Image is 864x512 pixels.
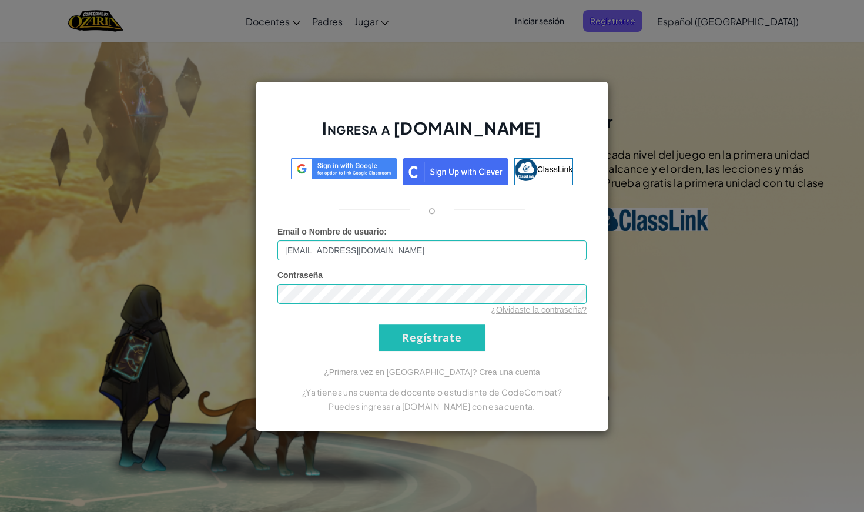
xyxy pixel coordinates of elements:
[277,270,323,280] span: Contraseña
[291,158,397,180] img: log-in-google-sso.svg
[515,159,537,181] img: classlink-logo-small.png
[537,164,573,173] span: ClassLink
[277,117,587,151] h2: Ingresa a [DOMAIN_NAME]
[324,367,540,377] a: ¿Primera vez en [GEOGRAPHIC_DATA]? Crea una cuenta
[379,324,485,351] input: Regístrate
[428,203,436,217] p: o
[403,158,508,185] img: clever_sso_button@2x.png
[277,399,587,413] p: Puedes ingresar a [DOMAIN_NAME] con esa cuenta.
[491,305,587,314] a: ¿Olvidaste la contraseña?
[277,385,587,399] p: ¿Ya tienes una cuenta de docente o estudiante de CodeCombat?
[277,227,384,236] span: Email o Nombre de usuario
[277,226,387,237] label: :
